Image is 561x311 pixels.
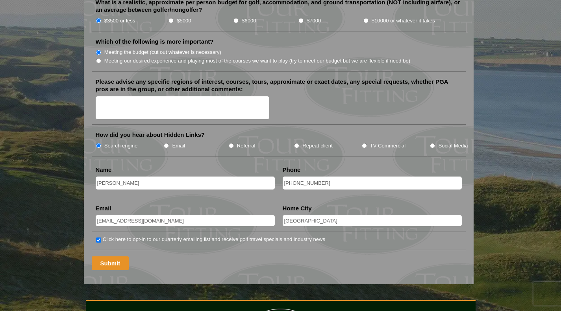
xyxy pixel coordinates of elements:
label: Meeting our desired experience and playing most of the courses we want to play (try to meet our b... [104,57,411,65]
label: $10000 or whatever it takes [372,17,435,25]
label: How did you hear about Hidden Links? [96,131,205,139]
label: Home City [283,204,312,212]
label: Repeat client [302,142,333,150]
label: Social Media [438,142,468,150]
label: Email [96,204,111,212]
label: Email [172,142,185,150]
label: Search engine [104,142,138,150]
label: Please advise any specific regions of interest, courses, tours, approximate or exact dates, any s... [96,78,462,93]
label: $5000 [177,17,191,25]
label: Name [96,166,112,174]
label: $7000 [307,17,321,25]
label: $6000 [242,17,256,25]
label: TV Commercial [370,142,405,150]
label: Meeting the budget (cut out whatever is necessary) [104,48,221,56]
input: Submit [92,256,129,270]
label: Phone [283,166,301,174]
label: Referral [237,142,256,150]
label: Which of the following is more important? [96,38,214,46]
label: Click here to opt-in to our quarterly emailing list and receive golf travel specials and industry... [103,236,325,243]
label: $3500 or less [104,17,135,25]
